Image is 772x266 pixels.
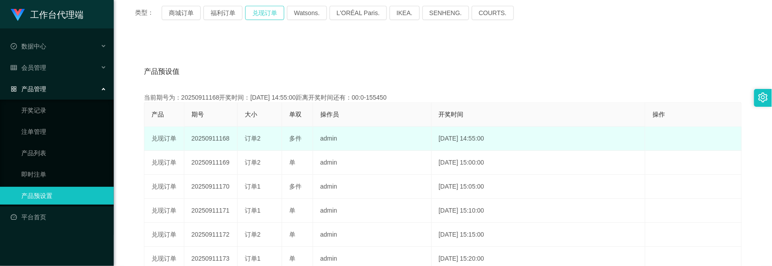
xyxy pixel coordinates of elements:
span: 单 [289,207,295,214]
td: 兑现订单 [144,223,184,247]
i: 图标: check-circle-o [11,43,17,49]
i: 图标: table [11,64,17,71]
h1: 工作台代理端 [30,0,84,29]
span: 多件 [289,135,302,142]
span: 操作员 [320,111,339,118]
span: 单 [289,255,295,262]
span: 订单2 [245,231,261,238]
a: 图标: dashboard平台首页 [11,208,107,226]
span: 会员管理 [11,64,46,71]
td: 20250911172 [184,223,238,247]
td: admin [313,151,432,175]
button: 福利订单 [203,6,243,20]
td: 20250911168 [184,127,238,151]
span: 操作 [653,111,665,118]
i: 图标: setting [758,93,768,102]
img: logo.9652507e.png [11,9,25,21]
a: 产品预设置 [21,187,107,205]
td: [DATE] 15:05:00 [432,175,646,199]
a: 开奖记录 [21,101,107,119]
td: [DATE] 14:55:00 [432,127,646,151]
td: [DATE] 15:10:00 [432,199,646,223]
span: 订单1 [245,183,261,190]
span: 单 [289,231,295,238]
span: 产品 [151,111,164,118]
span: 多件 [289,183,302,190]
td: 20250911170 [184,175,238,199]
td: 兑现订单 [144,127,184,151]
span: 订单1 [245,255,261,262]
button: 兑现订单 [245,6,284,20]
button: SENHENG. [422,6,469,20]
td: [DATE] 15:00:00 [432,151,646,175]
span: 产品管理 [11,85,46,93]
td: admin [313,175,432,199]
a: 注单管理 [21,123,107,141]
button: Watsons. [287,6,327,20]
div: 当前期号为：20250911168开奖时间：[DATE] 14:55:00距离开奖时间还有：00:0-155450 [144,93,742,102]
span: 订单2 [245,159,261,166]
td: 20250911171 [184,199,238,223]
span: 数据中心 [11,43,46,50]
td: admin [313,199,432,223]
td: [DATE] 15:15:00 [432,223,646,247]
span: 单 [289,159,295,166]
td: 兑现订单 [144,151,184,175]
span: 订单2 [245,135,261,142]
a: 工作台代理端 [11,11,84,18]
span: 大小 [245,111,257,118]
span: 单双 [289,111,302,118]
a: 即时注单 [21,165,107,183]
button: IKEA. [390,6,420,20]
span: 类型： [135,6,162,20]
button: COURTS. [472,6,514,20]
button: L'ORÉAL Paris. [330,6,387,20]
a: 产品列表 [21,144,107,162]
td: admin [313,127,432,151]
td: 兑现订单 [144,175,184,199]
button: 商城订单 [162,6,201,20]
td: 兑现订单 [144,199,184,223]
span: 开奖时间 [439,111,464,118]
span: 期号 [191,111,204,118]
td: 20250911169 [184,151,238,175]
i: 图标: appstore-o [11,86,17,92]
span: 产品预设值 [144,66,179,77]
span: 订单1 [245,207,261,214]
td: admin [313,223,432,247]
